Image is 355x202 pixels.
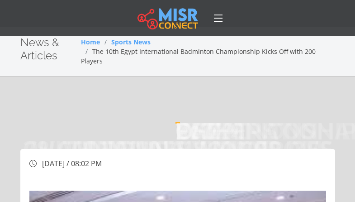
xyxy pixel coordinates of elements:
[81,38,100,46] a: Home
[42,159,102,168] span: [DATE] / 08:02 PM
[81,47,316,65] span: The 10th Egypt International Badminton Championship Kicks Off with 200 Players
[20,36,59,62] span: News & Articles
[137,7,198,29] img: main.misr_connect
[111,38,151,46] a: Sports News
